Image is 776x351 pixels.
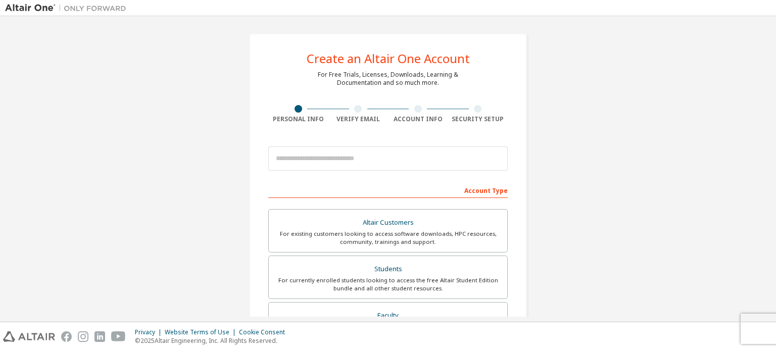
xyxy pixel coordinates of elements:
[275,216,501,230] div: Altair Customers
[448,115,508,123] div: Security Setup
[111,331,126,342] img: youtube.svg
[94,331,105,342] img: linkedin.svg
[5,3,131,13] img: Altair One
[388,115,448,123] div: Account Info
[268,182,508,198] div: Account Type
[268,115,328,123] div: Personal Info
[328,115,389,123] div: Verify Email
[275,262,501,276] div: Students
[275,276,501,292] div: For currently enrolled students looking to access the free Altair Student Edition bundle and all ...
[78,331,88,342] img: instagram.svg
[61,331,72,342] img: facebook.svg
[307,53,470,65] div: Create an Altair One Account
[135,336,291,345] p: © 2025 Altair Engineering, Inc. All Rights Reserved.
[318,71,458,87] div: For Free Trials, Licenses, Downloads, Learning & Documentation and so much more.
[135,328,165,336] div: Privacy
[3,331,55,342] img: altair_logo.svg
[239,328,291,336] div: Cookie Consent
[275,309,501,323] div: Faculty
[275,230,501,246] div: For existing customers looking to access software downloads, HPC resources, community, trainings ...
[165,328,239,336] div: Website Terms of Use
